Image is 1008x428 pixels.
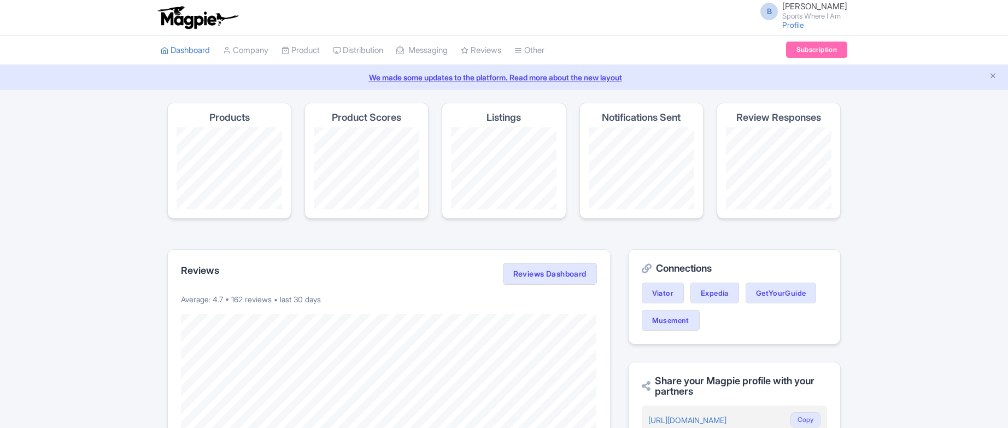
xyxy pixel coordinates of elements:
[7,72,1001,83] a: We made some updates to the platform. Read more about the new layout
[487,112,521,123] h4: Listings
[332,112,401,123] h4: Product Scores
[746,283,817,303] a: GetYourGuide
[760,3,778,20] span: B
[461,36,501,66] a: Reviews
[642,310,700,331] a: Musement
[503,263,597,285] a: Reviews Dashboard
[333,36,383,66] a: Distribution
[282,36,320,66] a: Product
[642,263,827,274] h2: Connections
[642,376,827,397] h2: Share your Magpie profile with your partners
[161,36,210,66] a: Dashboard
[690,283,739,303] a: Expedia
[209,112,250,123] h4: Products
[223,36,268,66] a: Company
[782,13,847,20] small: Sports Where I Am
[642,283,684,303] a: Viator
[602,112,681,123] h4: Notifications Sent
[754,2,847,20] a: B [PERSON_NAME] Sports Where I Am
[782,1,847,11] span: [PERSON_NAME]
[155,5,240,30] img: logo-ab69f6fb50320c5b225c76a69d11143b.png
[181,294,597,305] p: Average: 4.7 • 162 reviews • last 30 days
[648,415,726,425] a: [URL][DOMAIN_NAME]
[181,265,219,276] h2: Reviews
[989,71,997,83] button: Close announcement
[782,20,804,30] a: Profile
[790,412,821,427] button: Copy
[396,36,448,66] a: Messaging
[736,112,821,123] h4: Review Responses
[514,36,544,66] a: Other
[786,42,847,58] a: Subscription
